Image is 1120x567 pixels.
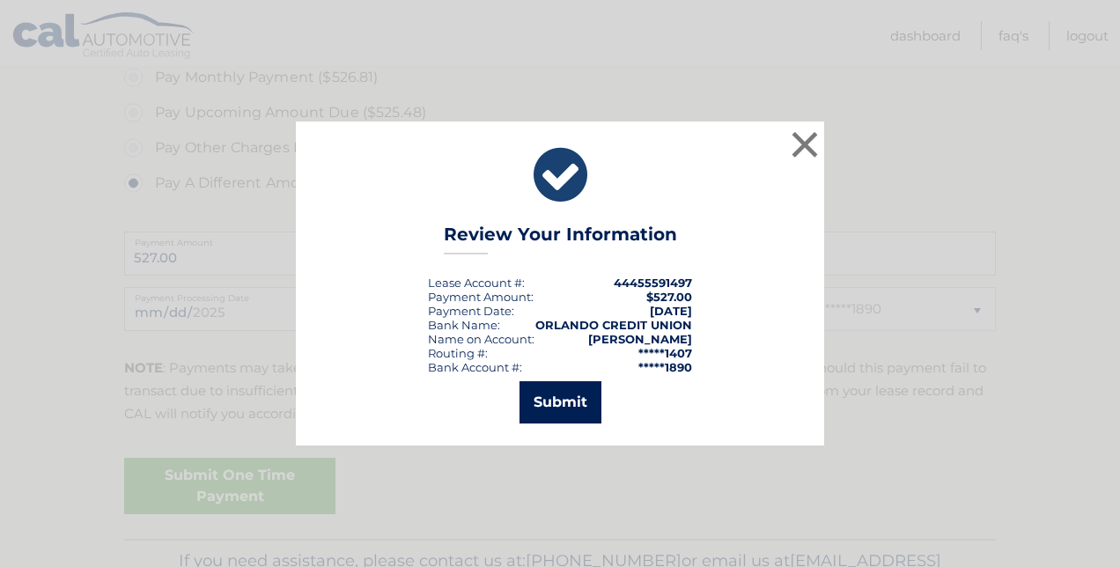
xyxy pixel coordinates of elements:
div: Routing #: [428,346,488,360]
div: Bank Name: [428,318,500,332]
div: Lease Account #: [428,276,525,290]
div: Name on Account: [428,332,534,346]
span: [DATE] [650,304,692,318]
span: Payment Date [428,304,512,318]
strong: 44455591497 [614,276,692,290]
h3: Review Your Information [444,224,677,254]
button: Submit [519,381,601,423]
button: × [787,127,822,162]
strong: ORLANDO CREDIT UNION [535,318,692,332]
div: Bank Account #: [428,360,522,374]
span: $527.00 [646,290,692,304]
div: : [428,304,514,318]
div: Payment Amount: [428,290,534,304]
strong: [PERSON_NAME] [588,332,692,346]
